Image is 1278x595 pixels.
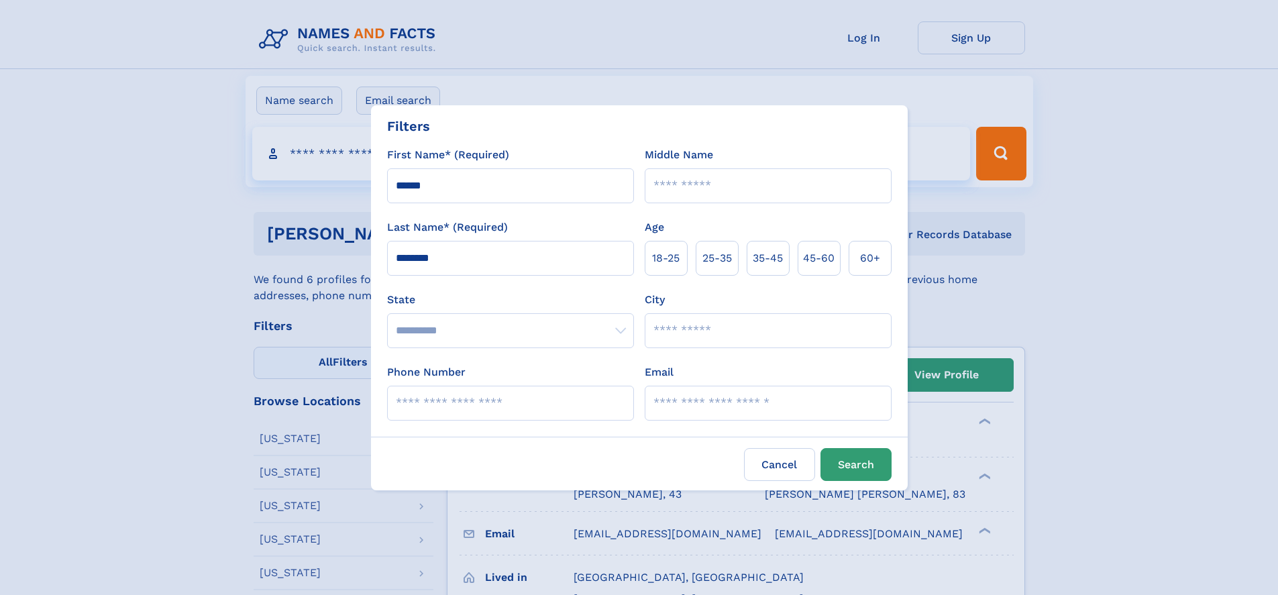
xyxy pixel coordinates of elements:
[744,448,815,481] label: Cancel
[645,219,664,235] label: Age
[820,448,892,481] button: Search
[387,116,430,136] div: Filters
[645,364,674,380] label: Email
[753,250,783,266] span: 35‑45
[387,147,509,163] label: First Name* (Required)
[387,292,634,308] label: State
[652,250,680,266] span: 18‑25
[387,219,508,235] label: Last Name* (Required)
[860,250,880,266] span: 60+
[645,292,665,308] label: City
[803,250,835,266] span: 45‑60
[702,250,732,266] span: 25‑35
[645,147,713,163] label: Middle Name
[387,364,466,380] label: Phone Number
